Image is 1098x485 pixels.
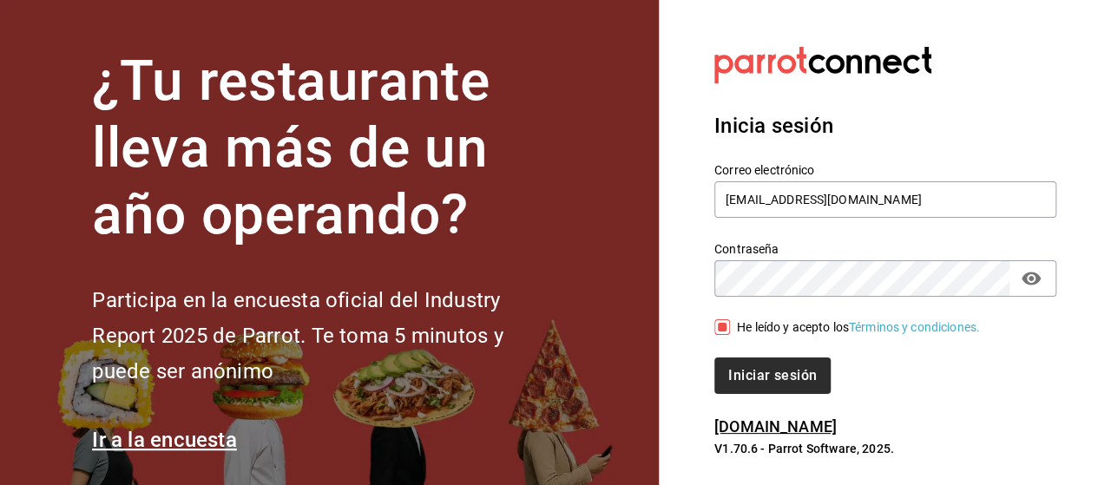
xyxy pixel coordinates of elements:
label: Correo electrónico [714,164,1056,176]
button: Iniciar sesión [714,357,831,394]
p: V1.70.6 - Parrot Software, 2025. [714,440,1056,457]
a: [DOMAIN_NAME] [714,417,837,436]
button: passwordField [1016,264,1046,293]
input: Ingresa tu correo electrónico [714,181,1056,218]
h2: Participa en la encuesta oficial del Industry Report 2025 de Parrot. Te toma 5 minutos y puede se... [92,283,561,389]
div: He leído y acepto los [737,318,980,337]
h3: Inicia sesión [714,110,1056,141]
label: Contraseña [714,243,1056,255]
a: Términos y condiciones. [849,320,980,334]
h1: ¿Tu restaurante lleva más de un año operando? [92,49,561,248]
a: Ir a la encuesta [92,428,237,452]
